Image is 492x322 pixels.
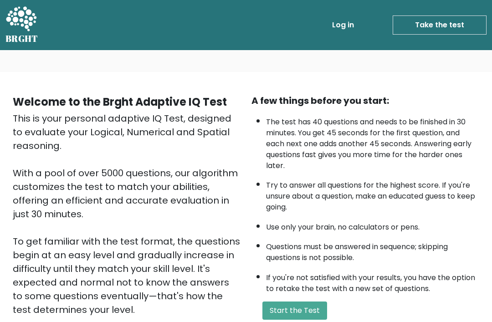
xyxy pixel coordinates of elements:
li: Questions must be answered in sequence; skipping questions is not possible. [266,237,479,263]
li: The test has 40 questions and needs to be finished in 30 minutes. You get 45 seconds for the firs... [266,112,479,171]
li: Use only your brain, no calculators or pens. [266,217,479,233]
button: Start the Test [262,302,327,320]
a: Log in [328,16,358,34]
a: Take the test [393,15,487,35]
li: If you're not satisfied with your results, you have the option to retake the test with a new set ... [266,268,479,294]
h5: BRGHT [5,33,38,44]
div: A few things before you start: [251,94,479,107]
li: Try to answer all questions for the highest score. If you're unsure about a question, make an edu... [266,175,479,213]
a: BRGHT [5,4,38,46]
b: Welcome to the Brght Adaptive IQ Test [13,94,227,109]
